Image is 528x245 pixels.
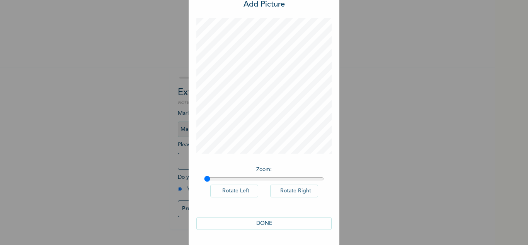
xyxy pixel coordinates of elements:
button: Rotate Left [210,185,258,197]
button: DONE [196,217,332,230]
span: Please add a recent Passport Photograph [178,142,317,173]
button: Rotate Right [270,185,318,197]
p: Zoom : [204,166,324,174]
